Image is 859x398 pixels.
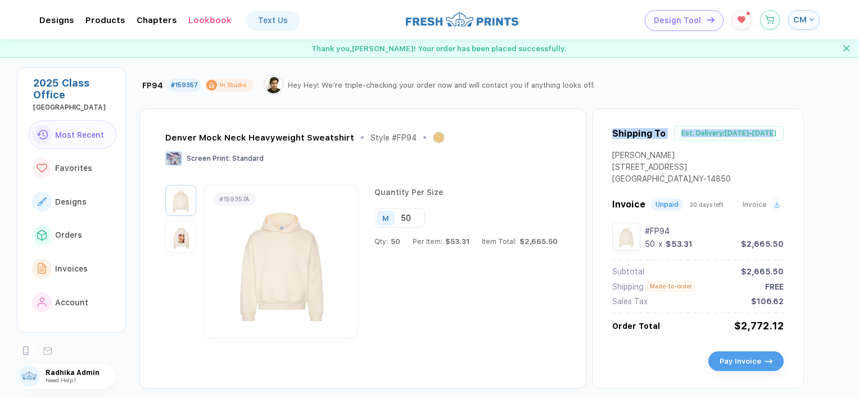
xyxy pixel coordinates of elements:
[165,133,354,143] div: Denver Mock Neck Heavyweight Sweatshirt
[612,162,731,174] div: [STREET_ADDRESS]
[38,263,47,274] img: link to icon
[612,174,731,186] div: [GEOGRAPHIC_DATA] , NY - 14850
[720,357,761,365] span: Pay Invoice
[657,239,663,248] div: x
[187,155,230,162] span: Screen Print :
[612,267,644,276] div: Subtotal
[265,77,282,93] img: Tariq.png
[370,133,417,142] div: Style # FP94
[55,264,88,273] span: Invoices
[142,81,163,90] div: FP94
[55,130,104,139] span: Most Recent
[168,224,193,250] img: 1758124205646itpsy_nt_back.png
[220,81,247,89] div: In Studio
[517,237,558,246] span: $2,665.50
[55,298,88,307] span: Account
[388,237,400,246] span: 50
[382,214,389,222] div: M
[29,288,116,317] button: link to iconAccount
[232,155,264,162] span: Standard
[442,237,469,246] span: $53.31
[612,322,660,331] div: Order Total
[765,282,784,291] div: FREE
[38,297,47,307] img: link to icon
[374,188,558,208] div: Quantity Per Size
[751,297,784,306] div: $106.62
[46,377,76,383] span: Need Help?
[406,11,518,28] img: logo
[741,267,784,276] div: $2,665.50
[19,365,40,387] img: user profile
[708,351,784,371] button: Pay Invoiceicon
[707,17,715,23] img: icon
[292,39,310,57] img: success gif
[788,10,820,30] button: CM
[413,237,469,246] div: Per Item:
[482,237,558,246] div: Item Total:
[46,369,116,377] span: Radhika Admin
[168,188,193,213] img: 1758124205646ysbbw_nt_front.png
[654,16,701,25] span: Design Tool
[615,225,638,248] img: 1758124205646ysbbw_nt_front.png
[188,15,232,25] div: LookbookToggle dropdown menu chapters
[288,81,595,89] div: Hey Hey! We’re triple-checking your order now and will contact you if anything looks off.
[171,82,197,89] div: #159357
[311,44,567,53] span: Thank you, [PERSON_NAME] ! Your order has been placed successfully.
[645,239,655,248] div: 50
[612,199,645,210] span: Invoice
[747,12,750,15] sup: 1
[37,164,47,173] img: link to icon
[29,120,116,150] button: link to iconMost Recent
[29,187,116,216] button: link to iconDesigns
[612,297,648,306] div: Sales Tax
[647,282,695,291] div: Made-to-order
[55,197,87,206] span: Designs
[55,230,82,239] span: Orders
[208,196,354,327] img: 1758124205646ysbbw_nt_front.png
[29,221,116,250] button: link to iconOrders
[666,239,693,248] div: $53.31
[37,230,47,240] img: link to icon
[33,103,116,111] div: Abilene Christian University
[374,237,400,246] div: Qty:
[743,201,767,209] span: Invoice
[741,239,784,248] div: $2,665.50
[612,128,666,139] div: Shipping To
[612,151,731,162] div: [PERSON_NAME]
[247,11,299,29] a: Text Us
[39,15,74,25] div: DesignsToggle dropdown menu
[219,196,249,203] div: # 159357A
[612,282,644,291] div: Shipping
[33,77,116,101] div: 2025 Class Office
[85,15,125,25] div: ProductsToggle dropdown menu
[29,254,116,283] button: link to iconInvoices
[655,201,679,209] div: Unpaid
[37,197,47,206] img: link to icon
[645,10,724,31] button: Design Toolicon
[674,126,784,141] div: Est. Delivery: [DATE]–[DATE]
[29,153,116,183] button: link to iconFavorites
[188,15,232,25] div: Lookbook
[137,15,177,25] div: ChaptersToggle dropdown menu chapters
[734,320,784,332] div: $2,772.12
[55,164,92,173] span: Favorites
[793,15,807,25] span: CM
[765,359,772,364] img: icon
[258,16,288,25] div: Text Us
[165,151,182,166] img: Screen Print
[690,201,724,208] span: 30 days left
[37,130,48,139] img: link to icon
[645,227,784,236] div: #FP94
